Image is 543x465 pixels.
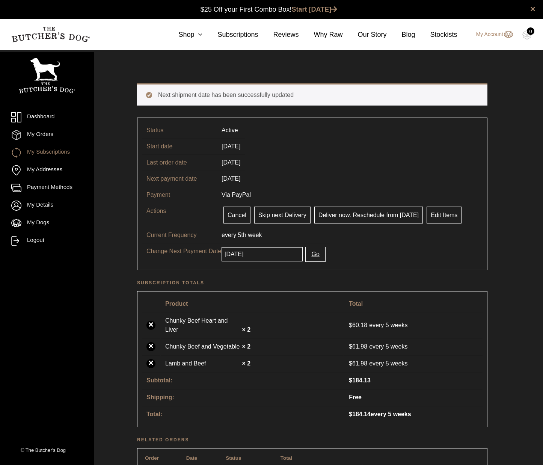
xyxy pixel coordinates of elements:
h2: Related orders [137,436,487,444]
a: My Orders [11,130,83,140]
span: 184.13 [349,377,371,383]
span: $ [349,322,352,328]
td: Actions [142,203,217,227]
span: 61.98 [349,343,369,350]
a: Why Raw [299,30,343,40]
th: Shipping: [142,389,344,405]
div: Next shipment date has been successfully updated [137,83,487,106]
td: Last order date [142,154,217,171]
a: Dashboard [11,112,83,122]
th: Subtotal: [142,372,344,388]
span: $ [349,360,352,367]
span: 61.98 [349,359,369,368]
a: Chunky Beef Heart and Liver [165,316,240,334]
a: × [146,342,155,351]
span: Status [226,455,241,461]
h2: Subscription totals [137,279,487,287]
span: Via PayPal [222,192,251,198]
strong: × 2 [242,360,250,367]
strong: × 2 [242,326,250,333]
td: Status [142,122,217,138]
strong: × 2 [242,343,250,350]
a: Stockists [415,30,457,40]
a: Chunky Beef and Vegetable [165,342,240,351]
button: Go [305,247,325,262]
span: every 5th [222,232,246,238]
td: Free [344,389,483,405]
td: every 5 weeks [344,406,483,422]
span: Order [145,455,159,461]
td: every 5 weeks [344,313,483,338]
span: $ [349,411,352,417]
a: My Details [11,201,83,211]
a: My Addresses [11,165,83,175]
div: 0 [527,27,534,35]
a: Deliver now. Reschedule from [DATE] [314,207,423,223]
td: every 5 weeks [344,338,483,355]
img: TBD_Portrait_Logo_White.png [19,58,75,94]
span: Total [281,455,292,461]
td: [DATE] [217,138,245,154]
th: Total: [142,406,344,422]
a: My Subscriptions [11,148,83,158]
a: Start [DATE] [292,6,338,13]
p: Current Frequency [146,231,222,240]
a: Skip next Delivery [254,207,311,223]
span: 60.18 [349,322,369,328]
a: Shop [163,30,202,40]
span: 184.14 [349,411,371,417]
td: [DATE] [217,171,245,187]
span: week [248,232,262,238]
a: × [146,359,155,368]
td: Payment [142,187,217,203]
a: Reviews [258,30,299,40]
th: Product [161,296,344,312]
a: Blog [387,30,415,40]
a: × [146,321,155,330]
th: Total [344,296,483,312]
td: Start date [142,138,217,154]
td: Active [217,122,243,138]
td: every 5 weeks [344,355,483,371]
a: Subscriptions [202,30,258,40]
a: Cancel [223,207,250,223]
a: close [530,5,535,14]
a: My Dogs [11,218,83,228]
td: [DATE] [217,154,245,171]
span: Date [186,455,197,461]
a: Payment Methods [11,183,83,193]
img: TBD_Cart-Empty.png [522,30,532,40]
span: $ [349,377,352,383]
span: $ [349,343,352,350]
td: Next payment date [142,171,217,187]
a: Lamb and Beef [165,359,240,368]
a: Edit Items [427,207,462,223]
a: Our Story [343,30,387,40]
a: Logout [11,236,83,246]
p: Change Next Payment Date [146,247,222,256]
a: My Account [469,30,513,39]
